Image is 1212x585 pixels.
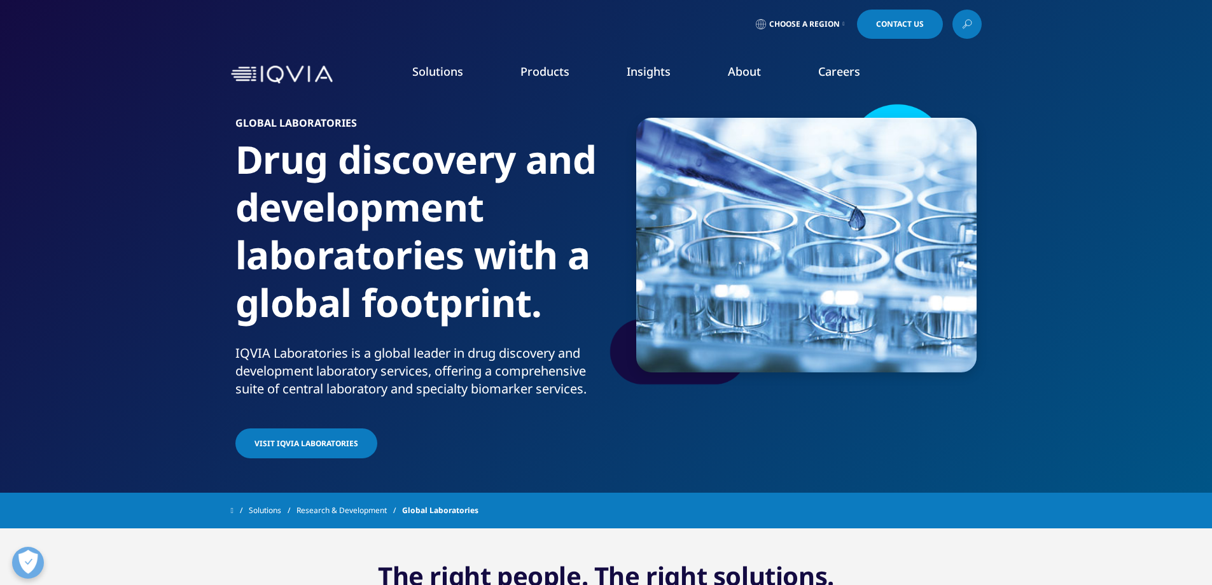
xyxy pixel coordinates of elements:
[857,10,943,39] a: Contact Us
[876,20,924,28] span: Contact Us
[636,118,977,372] img: q2_primary_014_600.jpg
[728,64,761,79] a: About
[402,499,478,522] span: Global Laboratories
[412,64,463,79] a: Solutions
[296,499,402,522] a: Research & Development
[235,136,601,344] h1: Drug discovery and development laboratories with a global footprint.
[520,64,569,79] a: Products
[769,19,840,29] span: Choose a Region
[235,344,601,405] p: IQVIA Laboratories is a global leader in drug discovery and development laboratory services, offe...
[627,64,671,79] a: Insights
[338,45,982,104] nav: Primary
[249,499,296,522] a: Solutions
[231,66,333,84] img: IQVIA Healthcare Information Technology and Pharma Clinical Research Company
[235,428,377,458] a: Visit IQVIA Laboratories
[818,64,860,79] a: Careers
[12,547,44,579] button: Atvērt preferences
[254,438,358,449] span: Visit IQVIA Laboratories
[235,118,601,136] h6: Global Laboratories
